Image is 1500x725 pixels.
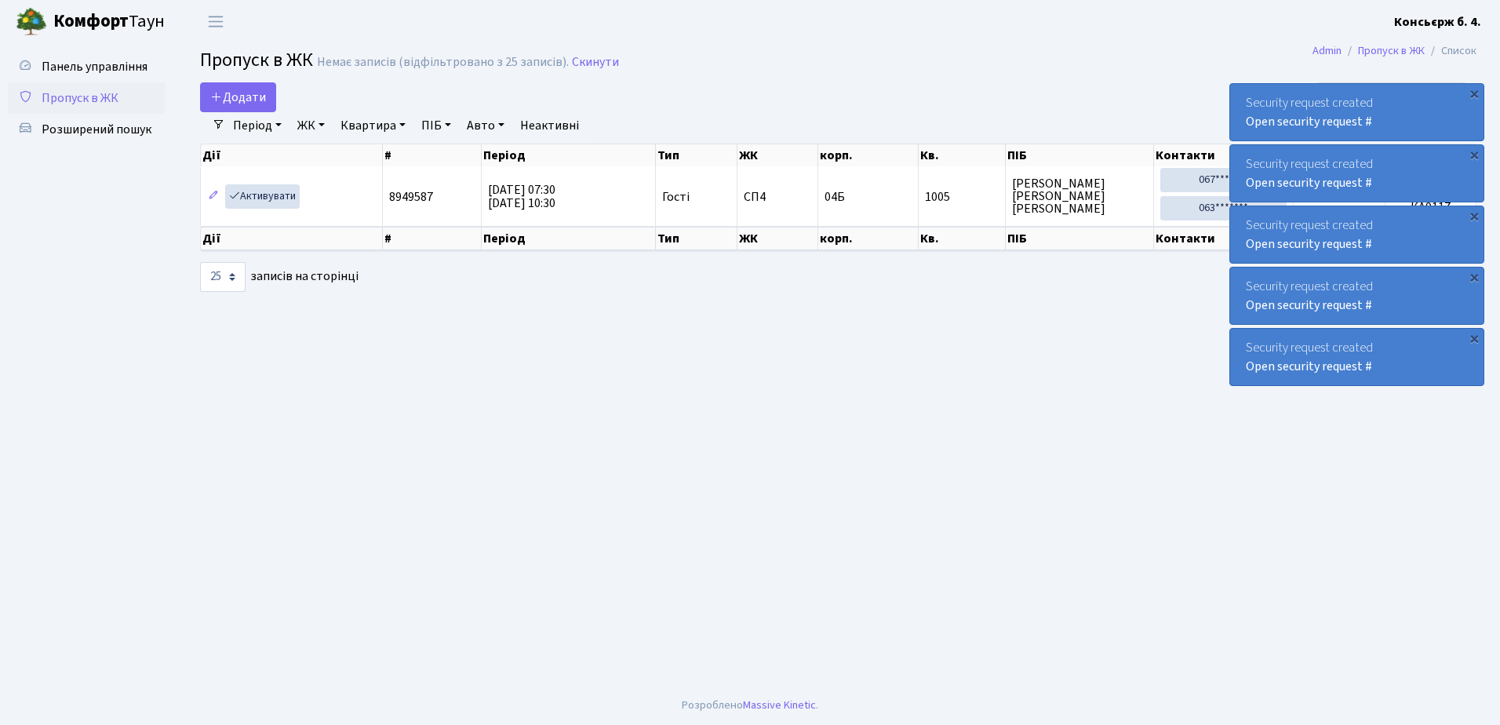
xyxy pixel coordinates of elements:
[383,227,482,250] th: #
[200,262,246,292] select: записів на сторінці
[196,9,235,35] button: Переключити навігацію
[1466,330,1482,346] div: ×
[825,188,845,206] span: 04Б
[16,6,47,38] img: logo.png
[1246,358,1372,375] a: Open security request #
[415,112,457,139] a: ПІБ
[919,227,1006,250] th: Кв.
[919,144,1006,166] th: Кв.
[743,697,816,713] a: Massive Kinetic
[1246,174,1372,191] a: Open security request #
[482,144,656,166] th: Період
[1466,86,1482,101] div: ×
[210,89,266,106] span: Додати
[53,9,129,34] b: Комфорт
[1246,235,1372,253] a: Open security request #
[200,82,276,112] a: Додати
[1230,329,1484,385] div: Security request created
[1154,227,1294,250] th: Контакти
[1466,208,1482,224] div: ×
[53,9,165,35] span: Таун
[656,144,737,166] th: Тип
[383,144,482,166] th: #
[1006,144,1154,166] th: ПІБ
[227,112,288,139] a: Період
[8,114,165,145] a: Розширений пошук
[201,227,383,250] th: Дії
[1230,268,1484,324] div: Security request created
[682,697,818,714] div: Розроблено .
[1154,144,1294,166] th: Контакти
[201,144,383,166] th: Дії
[818,144,919,166] th: корп.
[1230,84,1484,140] div: Security request created
[744,191,811,203] span: СП4
[1006,227,1154,250] th: ПІБ
[514,112,585,139] a: Неактивні
[334,112,412,139] a: Квартира
[389,188,433,206] span: 8949587
[225,184,300,209] a: Активувати
[737,144,818,166] th: ЖК
[1246,297,1372,314] a: Open security request #
[656,227,737,250] th: Тип
[1466,269,1482,285] div: ×
[572,55,619,70] a: Скинути
[925,191,999,203] span: 1005
[1230,206,1484,263] div: Security request created
[1466,147,1482,162] div: ×
[291,112,331,139] a: ЖК
[1246,113,1372,130] a: Open security request #
[488,181,555,212] span: [DATE] 07:30 [DATE] 10:30
[42,89,118,107] span: Пропуск в ЖК
[482,227,656,250] th: Період
[317,55,569,70] div: Немає записів (відфільтровано з 25 записів).
[662,191,690,203] span: Гості
[1394,13,1481,31] a: Консьєрж б. 4.
[8,51,165,82] a: Панель управління
[461,112,511,139] a: Авто
[42,58,147,75] span: Панель управління
[8,82,165,114] a: Пропуск в ЖК
[818,227,919,250] th: корп.
[200,262,359,292] label: записів на сторінці
[42,121,151,138] span: Розширений пошук
[1012,177,1147,215] span: [PERSON_NAME] [PERSON_NAME] [PERSON_NAME]
[737,227,818,250] th: ЖК
[1230,145,1484,202] div: Security request created
[200,46,313,74] span: Пропуск в ЖК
